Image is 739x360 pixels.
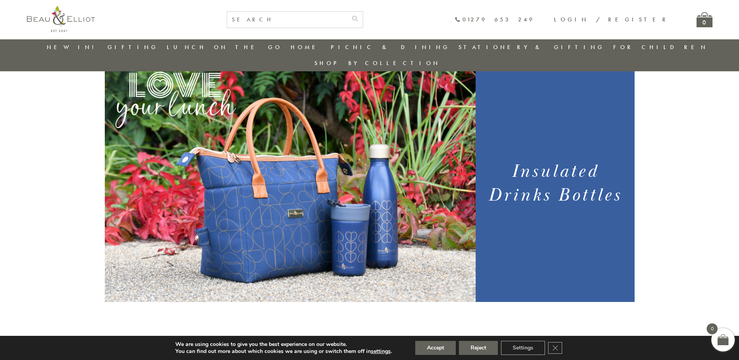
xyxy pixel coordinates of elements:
button: Settings [501,341,545,355]
p: We are using cookies to give you the best experience on our website. [175,341,392,348]
a: 0 [697,12,713,27]
button: Accept [415,341,456,355]
button: settings [371,348,391,355]
a: Gifting [108,43,158,51]
button: Close GDPR Cookie Banner [548,342,562,354]
a: Stationery & Gifting [459,43,605,51]
p: You can find out more about which cookies we are using or switch them off in . [175,348,392,355]
a: New in! [47,43,99,51]
a: For Children [613,43,708,51]
a: 01279 653 249 [455,16,534,23]
a: Shop by collection [314,59,440,67]
a: Login / Register [554,16,669,23]
h1: Insulated Drinks Bottles [485,160,625,207]
a: Picnic & Dining [331,43,450,51]
input: SEARCH [227,12,347,28]
button: Reject [459,341,498,355]
img: Navy Broken-hearted Convertible Insulated Lunch Bag, Water Bottle and Travel Mug [105,68,476,302]
img: logo [27,6,95,32]
span: 0 [707,323,718,334]
a: Lunch On The Go [167,43,282,51]
a: Home [291,43,322,51]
